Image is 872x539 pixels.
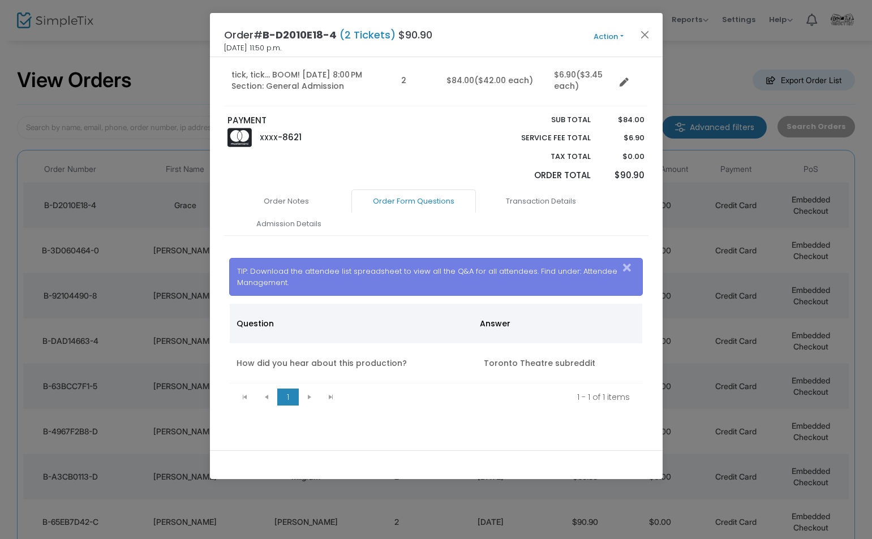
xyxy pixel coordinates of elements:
td: Toronto Theatre subreddit [477,343,642,383]
div: TIP: Download the attendee list spreadsheet to view all the Q&A for all attendees. Find under: At... [229,258,643,296]
th: Question [230,304,473,343]
p: PAYMENT [227,114,431,127]
button: Close [637,27,652,42]
span: ($42.00 each) [474,75,533,86]
td: 2 [394,55,440,106]
td: $84.00 [440,55,547,106]
span: ($3.45 each) [554,69,603,92]
p: $90.90 [602,169,645,182]
p: Service Fee Total [495,132,591,144]
p: Order Total [495,169,591,182]
a: Transaction Details [479,189,603,213]
div: Data table [230,304,642,383]
p: $0.00 [602,151,645,162]
button: Action [575,31,643,43]
span: (2 Tickets) [337,28,398,42]
th: Answer [473,304,635,343]
h4: Order# $90.90 [224,27,432,42]
p: Tax Total [495,151,591,162]
span: Page 1 [277,389,299,406]
span: -8621 [278,131,302,143]
kendo-pager-info: 1 - 1 of 1 items [350,391,630,403]
span: [DATE] 11:50 p.m. [224,42,281,54]
a: Order Notes [224,189,349,213]
button: Close [620,258,642,277]
p: Sub total [495,114,591,126]
a: Admission Details [227,212,351,236]
td: tick, tick... BOOM! [DATE] 8:00 PM Section: General Admission [225,55,394,106]
span: B-D2010E18-4 [263,28,337,42]
td: $6.90 [547,55,615,106]
p: $84.00 [602,114,645,126]
div: Data table [225,15,648,106]
span: XXXX [260,133,278,143]
p: $6.90 [602,132,645,144]
td: How did you hear about this production? [230,343,477,383]
a: Order Form Questions [351,189,476,213]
